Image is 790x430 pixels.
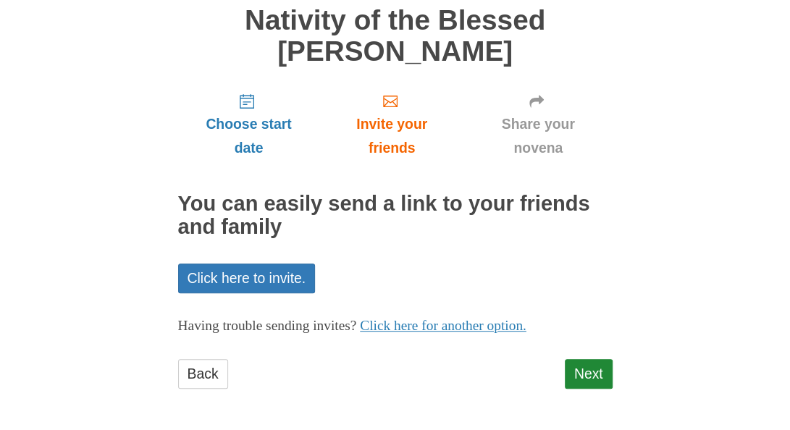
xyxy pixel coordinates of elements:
a: Back [178,359,228,389]
a: Choose start date [178,81,320,167]
a: Next [565,359,613,389]
a: Invite your friends [319,81,463,167]
span: Choose start date [193,112,306,160]
span: Having trouble sending invites? [178,318,357,333]
span: Share your novena [479,112,598,160]
h2: You can easily send a link to your friends and family [178,193,613,239]
a: Click here to invite. [178,264,316,293]
span: Invite your friends [334,112,449,160]
h1: Nativity of the Blessed [PERSON_NAME] [178,5,613,67]
a: Share your novena [464,81,613,167]
a: Click here for another option. [360,318,526,333]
